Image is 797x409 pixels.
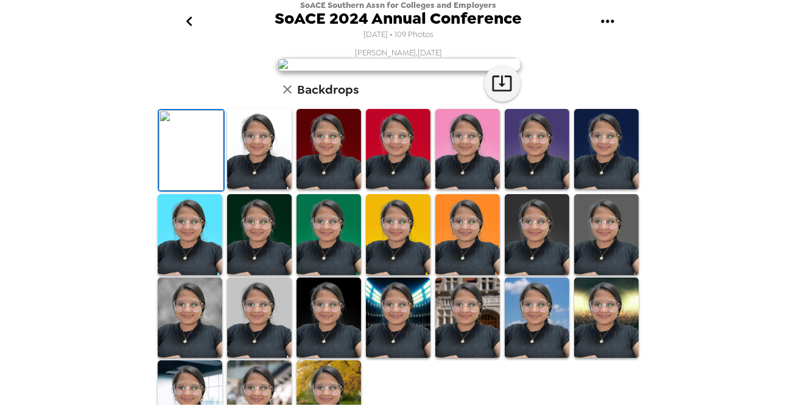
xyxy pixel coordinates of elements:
h6: Backdrops [298,80,359,99]
button: gallery menu [588,2,628,41]
img: Original [159,110,223,191]
button: go back [170,2,209,41]
span: [DATE] • 109 Photos [363,27,434,43]
img: user [277,58,521,71]
span: SoACE 2024 Annual Conference [275,10,522,27]
span: [PERSON_NAME] , [DATE] [355,47,442,58]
